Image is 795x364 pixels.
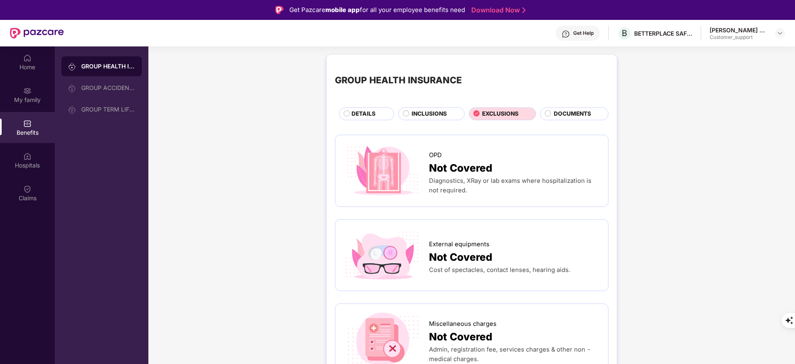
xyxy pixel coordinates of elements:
img: svg+xml;base64,PHN2ZyB3aWR0aD0iMjAiIGhlaWdodD0iMjAiIHZpZXdCb3g9IjAgMCAyMCAyMCIgZmlsbD0ibm9uZSIgeG... [68,84,76,92]
div: GROUP ACCIDENTAL INSURANCE [81,85,135,91]
span: INCLUSIONS [412,109,447,119]
span: Cost of spectacles, contact lenses, hearing aids. [429,266,570,274]
span: DOCUMENTS [554,109,591,119]
img: svg+xml;base64,PHN2ZyBpZD0iSGVscC0zMngzMiIgeG1sbnM9Imh0dHA6Ly93d3cudzMub3JnLzIwMDAvc3ZnIiB3aWR0aD... [562,30,570,38]
span: B [622,28,627,38]
span: Not Covered [429,160,492,176]
div: GROUP TERM LIFE INSURANCE [81,106,135,113]
img: Stroke [522,6,526,15]
span: Not Covered [429,329,492,345]
div: Get Pazcare for all your employee benefits need [289,5,465,15]
div: Get Help [573,30,594,36]
span: Not Covered [429,249,492,265]
img: svg+xml;base64,PHN2ZyB3aWR0aD0iMjAiIGhlaWdodD0iMjAiIHZpZXdCb3g9IjAgMCAyMCAyMCIgZmlsbD0ibm9uZSIgeG... [23,87,32,95]
img: icon [344,228,422,283]
span: EXCLUSIONS [482,109,519,119]
span: DETAILS [351,109,376,119]
img: svg+xml;base64,PHN2ZyBpZD0iRHJvcGRvd24tMzJ4MzIiIHhtbG5zPSJodHRwOi8vd3d3LnczLm9yZy8yMDAwL3N2ZyIgd2... [777,30,783,36]
img: svg+xml;base64,PHN2ZyB3aWR0aD0iMjAiIGhlaWdodD0iMjAiIHZpZXdCb3g9IjAgMCAyMCAyMCIgZmlsbD0ibm9uZSIgeG... [68,63,76,71]
div: [PERSON_NAME] T H [710,26,768,34]
img: svg+xml;base64,PHN2ZyBpZD0iSG9tZSIgeG1sbnM9Imh0dHA6Ly93d3cudzMub3JnLzIwMDAvc3ZnIiB3aWR0aD0iMjAiIG... [23,54,32,62]
img: svg+xml;base64,PHN2ZyB3aWR0aD0iMjAiIGhlaWdodD0iMjAiIHZpZXdCb3g9IjAgMCAyMCAyMCIgZmlsbD0ibm9uZSIgeG... [68,106,76,114]
div: GROUP HEALTH INSURANCE [81,62,135,70]
div: Customer_support [710,34,768,41]
span: OPD [429,150,442,160]
a: Download Now [471,6,523,15]
strong: mobile app [325,6,360,14]
div: BETTERPLACE SAFETY SOLUTIONS PRIVATE LIMITED [634,29,692,37]
div: GROUP HEALTH INSURANCE [335,73,462,87]
img: svg+xml;base64,PHN2ZyBpZD0iSG9zcGl0YWxzIiB4bWxucz0iaHR0cDovL3d3dy53My5vcmcvMjAwMC9zdmciIHdpZHRoPS... [23,152,32,160]
img: New Pazcare Logo [10,28,64,39]
img: svg+xml;base64,PHN2ZyBpZD0iQ2xhaW0iIHhtbG5zPSJodHRwOi8vd3d3LnczLm9yZy8yMDAwL3N2ZyIgd2lkdGg9IjIwIi... [23,185,32,193]
span: Diagnostics, XRay or lab exams where hospitalization is not required. [429,177,591,194]
span: External equipments [429,240,490,249]
img: icon [344,143,422,198]
img: svg+xml;base64,PHN2ZyBpZD0iQmVuZWZpdHMiIHhtbG5zPSJodHRwOi8vd3d3LnczLm9yZy8yMDAwL3N2ZyIgd2lkdGg9Ij... [23,119,32,128]
img: Logo [275,6,284,14]
span: Admin, registration fee, services charges & other non - medical charges. [429,346,591,363]
span: Miscellaneous charges [429,319,497,329]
